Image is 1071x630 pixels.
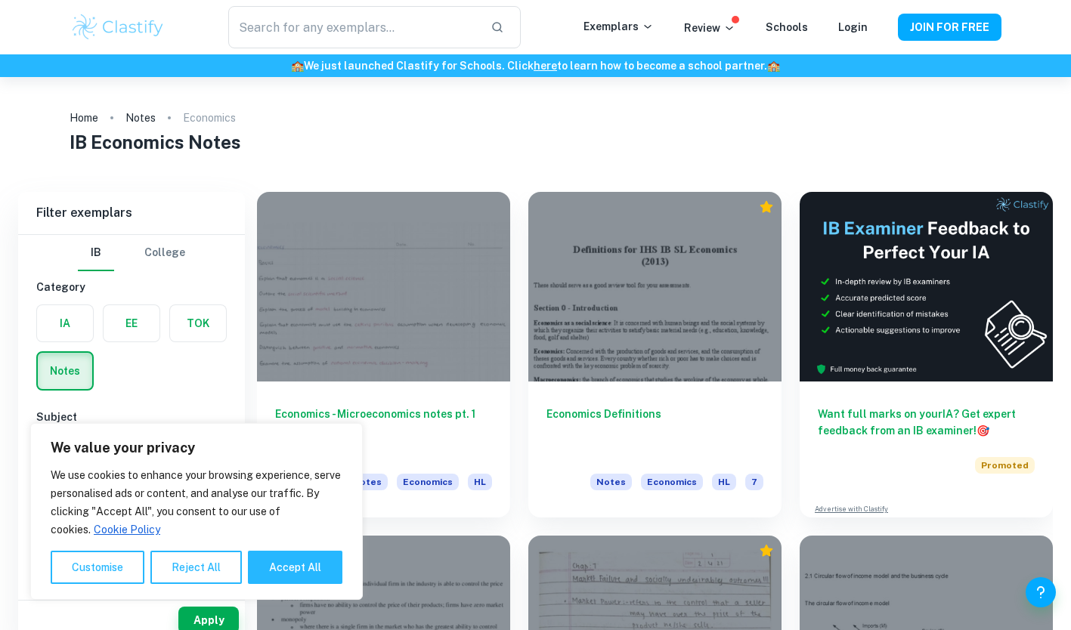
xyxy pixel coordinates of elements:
a: Login [838,21,868,33]
a: Home [70,107,98,128]
button: Accept All [248,551,342,584]
div: Premium [759,199,774,215]
button: JOIN FOR FREE [898,14,1001,41]
a: Economics DefinitionsNotesEconomicsHL7 [528,192,782,517]
h6: Subject [36,409,227,425]
p: Economics [183,110,236,126]
input: Search for any exemplars... [228,6,478,48]
a: Schools [766,21,808,33]
a: Advertise with Clastify [815,504,888,514]
img: Clastify logo [70,12,166,42]
h6: Want full marks on your IA ? Get expert feedback from an IB examiner! [818,406,1035,439]
h6: Filter exemplars [18,192,245,234]
span: 🏫 [767,60,780,72]
button: IB [78,235,114,271]
p: We use cookies to enhance your browsing experience, serve personalised ads or content, and analys... [51,466,342,539]
p: Review [684,20,735,36]
a: here [534,60,557,72]
a: Economics - Microeconomics notes pt. 1NotesEconomicsHL [257,192,510,517]
button: IA [37,305,93,341]
a: Notes [125,107,156,128]
div: Premium [759,543,774,558]
button: TOK [170,305,226,341]
button: Reject All [150,551,242,584]
h6: Economics Definitions [546,406,763,456]
h6: Category [36,279,227,295]
div: Filter type choice [78,235,185,271]
div: We value your privacy [30,423,363,600]
span: 🎯 [977,425,989,437]
p: We value your privacy [51,439,342,457]
span: Economics [641,474,703,490]
span: Notes [590,474,632,490]
span: Notes [346,474,388,490]
span: HL [712,474,736,490]
h6: Economics - Microeconomics notes pt. 1 [275,406,492,456]
button: Help and Feedback [1026,577,1056,607]
img: Thumbnail [800,192,1053,381]
a: Cookie Policy [93,523,161,536]
button: Notes [38,353,92,389]
span: Economics [397,474,459,490]
button: Customise [51,551,144,584]
button: EE [104,305,159,341]
h1: IB Economics Notes [70,128,1001,156]
button: College [144,235,185,271]
span: 7 [745,474,763,490]
a: Want full marks on yourIA? Get expert feedback from an IB examiner!PromotedAdvertise with Clastify [800,192,1053,517]
p: Exemplars [583,18,654,35]
span: HL [468,474,492,490]
span: Promoted [975,457,1035,474]
span: 🏫 [291,60,304,72]
h6: We just launched Clastify for Schools. Click to learn how to become a school partner. [3,57,1068,74]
